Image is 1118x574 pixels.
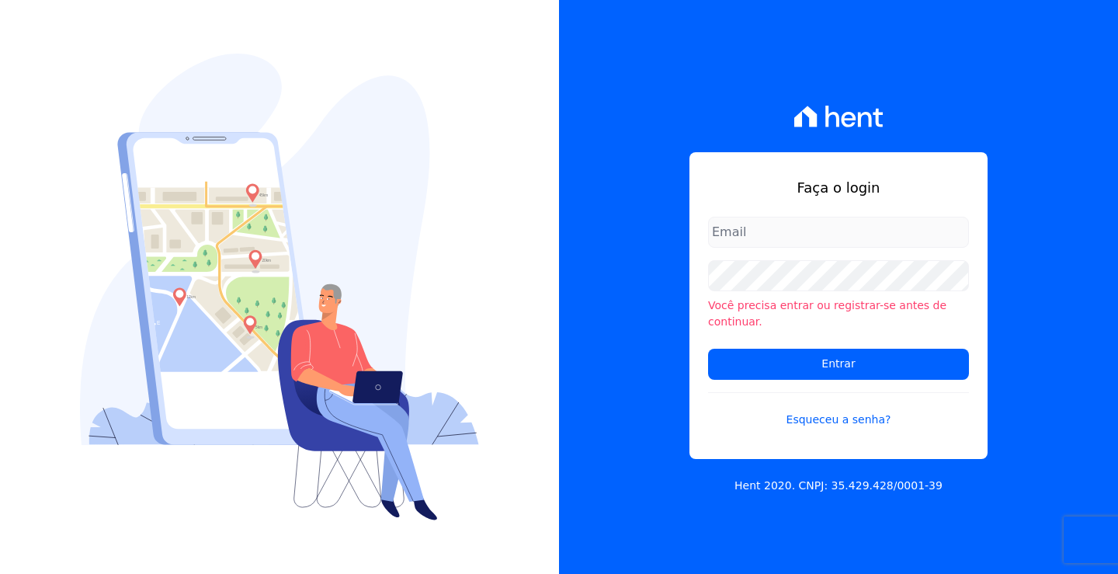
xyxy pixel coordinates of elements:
li: Você precisa entrar ou registrar-se antes de continuar. [708,297,969,330]
p: Hent 2020. CNPJ: 35.429.428/0001-39 [734,478,943,494]
input: Entrar [708,349,969,380]
a: Esqueceu a senha? [708,392,969,428]
input: Email [708,217,969,248]
h1: Faça o login [708,177,969,198]
img: Login [80,54,479,520]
